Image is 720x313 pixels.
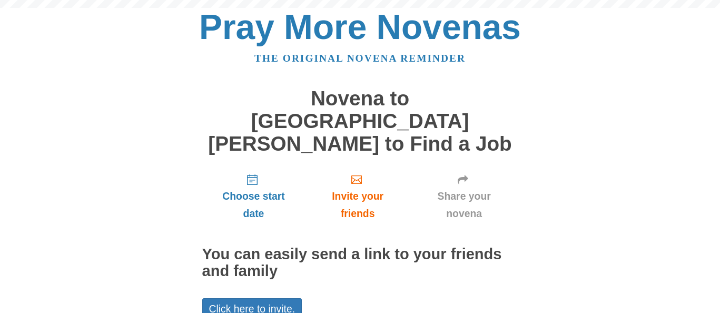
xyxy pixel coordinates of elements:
[305,165,410,228] a: Invite your friends
[254,53,466,64] a: The original novena reminder
[213,188,295,222] span: Choose start date
[421,188,508,222] span: Share your novena
[202,246,518,280] h2: You can easily send a link to your friends and family
[199,7,521,46] a: Pray More Novenas
[202,87,518,155] h1: Novena to [GEOGRAPHIC_DATA][PERSON_NAME] to Find a Job
[315,188,399,222] span: Invite your friends
[410,165,518,228] a: Share your novena
[202,165,305,228] a: Choose start date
